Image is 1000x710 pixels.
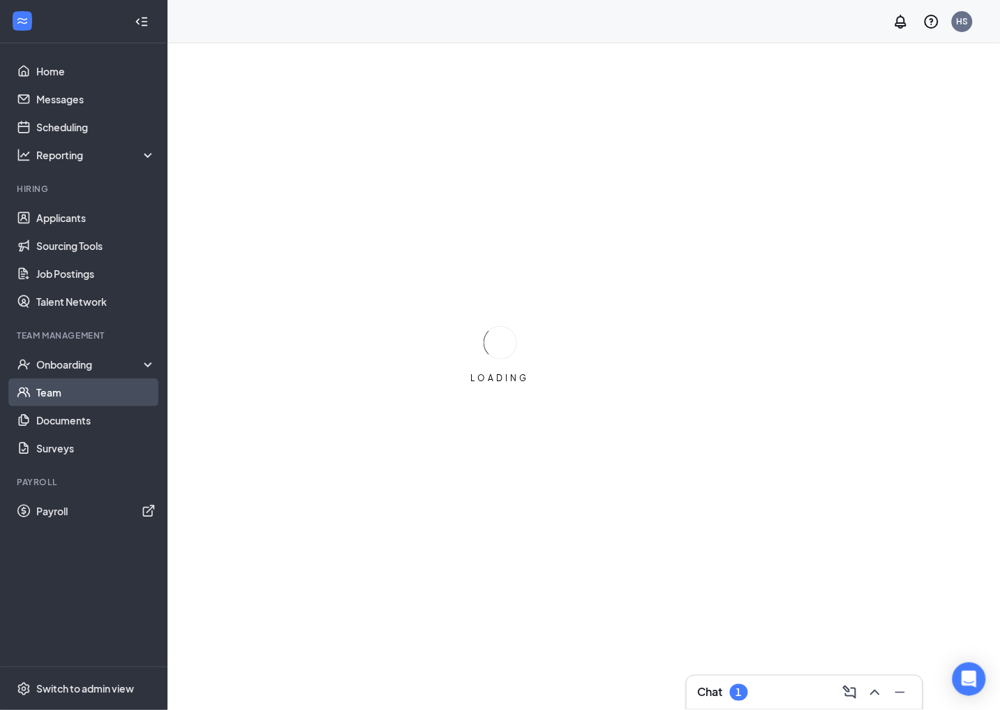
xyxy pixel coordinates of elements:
[17,148,31,162] svg: Analysis
[36,57,156,85] a: Home
[698,685,723,700] h3: Chat
[36,232,156,260] a: Sourcing Tools
[736,687,742,699] div: 1
[923,13,940,30] svg: QuestionInfo
[36,406,156,434] a: Documents
[953,663,986,696] div: Open Intercom Messenger
[892,684,909,701] svg: Minimize
[36,204,156,232] a: Applicants
[839,681,861,704] button: ComposeMessage
[36,148,156,162] div: Reporting
[889,681,911,704] button: Minimize
[36,288,156,316] a: Talent Network
[17,183,153,195] div: Hiring
[17,682,31,696] svg: Settings
[36,85,156,113] a: Messages
[135,15,149,29] svg: Collapse
[17,330,153,341] div: Team Management
[36,434,156,462] a: Surveys
[842,684,858,701] svg: ComposeMessage
[867,684,883,701] svg: ChevronUp
[17,476,153,488] div: Payroll
[36,497,156,525] a: PayrollExternalLink
[36,113,156,141] a: Scheduling
[893,13,909,30] svg: Notifications
[17,357,31,371] svg: UserCheck
[36,260,156,288] a: Job Postings
[15,14,29,28] svg: WorkstreamLogo
[36,378,156,406] a: Team
[465,372,535,384] div: LOADING
[36,357,144,371] div: Onboarding
[36,682,134,696] div: Switch to admin view
[864,681,886,704] button: ChevronUp
[957,15,969,27] div: HS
